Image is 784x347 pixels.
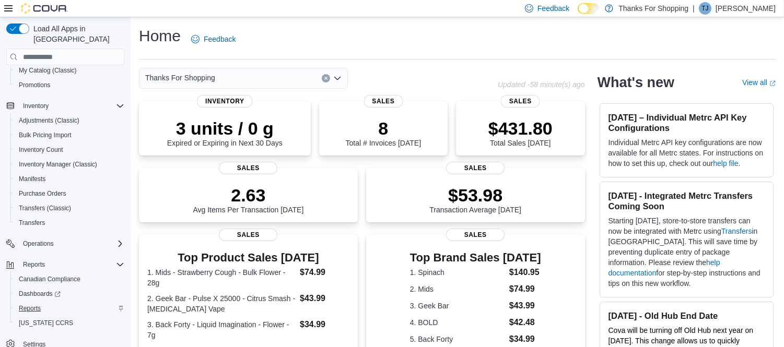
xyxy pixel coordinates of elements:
[509,266,541,279] dd: $140.95
[15,173,124,185] span: Manifests
[219,162,277,174] span: Sales
[300,318,349,331] dd: $34.99
[598,74,674,91] h2: What's new
[410,301,505,311] dt: 3. Geek Bar
[2,236,128,251] button: Operations
[219,229,277,241] span: Sales
[19,100,53,112] button: Inventory
[429,185,521,206] p: $53.98
[19,290,61,298] span: Dashboards
[10,63,128,78] button: My Catalog (Classic)
[15,64,124,77] span: My Catalog (Classic)
[193,185,303,214] div: Avg Items Per Transaction [DATE]
[364,95,403,107] span: Sales
[15,114,124,127] span: Adjustments (Classic)
[15,217,124,229] span: Transfers
[10,216,128,230] button: Transfers
[15,158,124,171] span: Inventory Manager (Classic)
[446,162,505,174] span: Sales
[300,266,349,279] dd: $74.99
[15,302,45,315] a: Reports
[701,2,708,15] span: TJ
[19,189,66,198] span: Purchase Orders
[147,252,349,264] h3: Top Product Sales [DATE]
[410,334,505,344] dt: 5. Back Forty
[15,273,85,285] a: Canadian Compliance
[21,3,68,14] img: Cova
[410,317,505,328] dt: 4. BOLD
[19,160,97,169] span: Inventory Manager (Classic)
[19,175,45,183] span: Manifests
[15,143,124,156] span: Inventory Count
[429,185,521,214] div: Transaction Average [DATE]
[187,29,240,50] a: Feedback
[609,190,765,211] h3: [DATE] - Integrated Metrc Transfers Coming Soon
[197,95,253,107] span: Inventory
[15,202,75,214] a: Transfers (Classic)
[19,81,51,89] span: Promotions
[19,258,124,271] span: Reports
[15,79,55,91] a: Promotions
[410,284,505,294] dt: 2. Mids
[446,229,505,241] span: Sales
[145,71,215,84] span: Thanks For Shopping
[19,237,124,250] span: Operations
[10,172,128,186] button: Manifests
[618,2,688,15] p: Thanks For Shopping
[19,100,124,112] span: Inventory
[19,237,58,250] button: Operations
[139,26,181,46] h1: Home
[693,2,695,15] p: |
[609,216,765,289] p: Starting [DATE], store-to-store transfers can now be integrated with Metrc using in [GEOGRAPHIC_D...
[10,113,128,128] button: Adjustments (Classic)
[15,187,124,200] span: Purchase Orders
[204,34,236,44] span: Feedback
[578,3,600,14] input: Dark Mode
[15,302,124,315] span: Reports
[10,286,128,301] a: Dashboards
[609,258,720,277] a: help documentation
[10,142,128,157] button: Inventory Count
[346,118,421,147] div: Total # Invoices [DATE]
[10,316,128,330] button: [US_STATE] CCRS
[509,333,541,345] dd: $34.99
[29,23,124,44] span: Load All Apps in [GEOGRAPHIC_DATA]
[15,288,65,300] a: Dashboards
[322,74,330,82] button: Clear input
[15,114,84,127] a: Adjustments (Classic)
[488,118,553,147] div: Total Sales [DATE]
[509,300,541,312] dd: $43.99
[488,118,553,139] p: $431.80
[167,118,283,139] p: 3 units / 0 g
[10,128,128,142] button: Bulk Pricing Import
[10,201,128,216] button: Transfers (Classic)
[713,159,738,167] a: help file
[699,2,711,15] div: Tina Jansen
[15,288,124,300] span: Dashboards
[19,66,77,75] span: My Catalog (Classic)
[15,173,50,185] a: Manifests
[716,2,776,15] p: [PERSON_NAME]
[19,304,41,313] span: Reports
[147,319,296,340] dt: 3. Back Forty - Liquid Imagination - Flower - 7g
[167,118,283,147] div: Expired or Expiring in Next 30 Days
[19,258,49,271] button: Reports
[410,252,541,264] h3: Top Brand Sales [DATE]
[10,186,128,201] button: Purchase Orders
[609,310,765,321] h3: [DATE] - Old Hub End Date
[23,260,45,269] span: Reports
[346,118,421,139] p: 8
[15,129,124,141] span: Bulk Pricing Import
[10,272,128,286] button: Canadian Compliance
[15,202,124,214] span: Transfers (Classic)
[769,80,776,87] svg: External link
[15,64,81,77] a: My Catalog (Classic)
[15,217,49,229] a: Transfers
[498,80,585,89] p: Updated -58 minute(s) ago
[501,95,540,107] span: Sales
[742,78,776,87] a: View allExternal link
[19,131,72,139] span: Bulk Pricing Import
[19,146,63,154] span: Inventory Count
[721,227,752,235] a: Transfers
